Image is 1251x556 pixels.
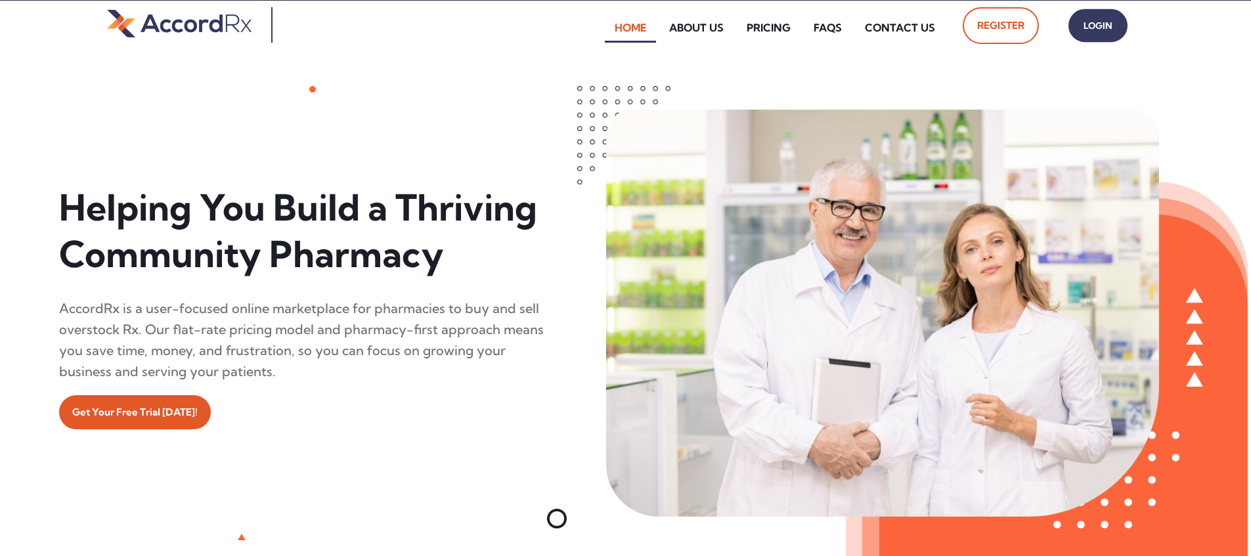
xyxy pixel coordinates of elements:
a: Home [605,12,656,43]
img: default-logo [107,7,252,39]
h1: Helping You Build a Thriving Community Pharmacy [59,184,547,278]
span: Get Your Free Trial [DATE]! [72,402,198,423]
a: Pricing [737,12,801,43]
a: Login [1068,9,1128,43]
a: Contact Us [855,12,945,43]
span: Register [977,15,1024,36]
div: AccordRx is a user-focused online marketplace for pharmacies to buy and sell overstock Rx. Our fl... [59,298,547,382]
a: Register [963,7,1039,44]
a: About Us [659,12,734,43]
a: Get Your Free Trial [DATE]! [59,395,211,429]
span: Login [1082,16,1114,35]
a: FAQs [804,12,852,43]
